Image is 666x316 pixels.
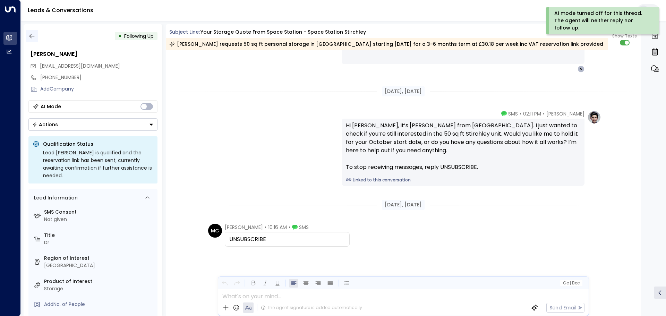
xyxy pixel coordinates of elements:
span: • [265,224,266,231]
button: Cc|Bcc [560,280,582,287]
span: SMS [508,110,518,117]
span: Show Texts [612,33,637,39]
span: [PERSON_NAME] [225,224,263,231]
span: [EMAIL_ADDRESS][DOMAIN_NAME] [40,62,120,69]
div: AddNo. of People [44,301,155,308]
div: Dr [44,239,155,246]
span: • [543,110,545,117]
div: [DATE], [DATE] [382,86,425,96]
span: • [520,110,521,117]
a: Leads & Conversations [28,6,93,14]
div: Hi [PERSON_NAME], it’s [PERSON_NAME] from [GEOGRAPHIC_DATA]. I just wanted to check if you’re sti... [346,121,580,171]
div: Your storage quote from Space Station - Space Station Stirchley [200,28,366,36]
span: | [570,281,571,285]
div: • [118,30,122,42]
div: MC [208,224,222,238]
span: 02:11 PM [523,110,541,117]
div: AI mode turned off for this thread. The agent will neither reply nor follow up. [554,10,650,32]
p: Qualification Status [43,140,153,147]
img: profile-logo.png [587,110,601,124]
div: AddCompany [40,85,157,93]
div: [PHONE_NUMBER] [40,74,157,81]
div: [DATE], [DATE] [382,200,425,210]
label: Region of Interest [44,255,155,262]
div: [GEOGRAPHIC_DATA] [44,262,155,269]
span: SMS [299,224,309,231]
span: Following Up [124,33,154,40]
div: A [578,66,584,72]
span: Subject Line: [169,28,200,35]
div: Not given [44,216,155,223]
div: [PERSON_NAME] [31,50,157,58]
label: SMS Consent [44,208,155,216]
button: Undo [220,279,229,288]
div: Storage [44,285,155,292]
span: Cc Bcc [563,281,579,285]
span: • [289,224,290,231]
label: Title [44,232,155,239]
span: 10:16 AM [268,224,287,231]
span: [PERSON_NAME] [546,110,584,117]
div: [PERSON_NAME] requests 50 sq ft personal storage in [GEOGRAPHIC_DATA] starting [DATE] for a 3-6 m... [169,41,603,48]
button: Redo [232,279,241,288]
div: Lead Information [32,194,78,202]
label: Product of Interest [44,278,155,285]
span: alms_toying.6a@icloud.com [40,62,120,70]
div: AI Mode [41,103,61,110]
div: UNSUBSCRIBE [229,235,345,244]
div: The agent signature is added automatically [261,305,362,311]
div: Lead [PERSON_NAME] is qualified and the reservation link has been sent; currently awaiting confir... [43,149,153,179]
div: Actions [32,121,58,128]
a: Linked to this conversation [346,177,580,183]
div: Button group with a nested menu [28,118,157,131]
button: Actions [28,118,157,131]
